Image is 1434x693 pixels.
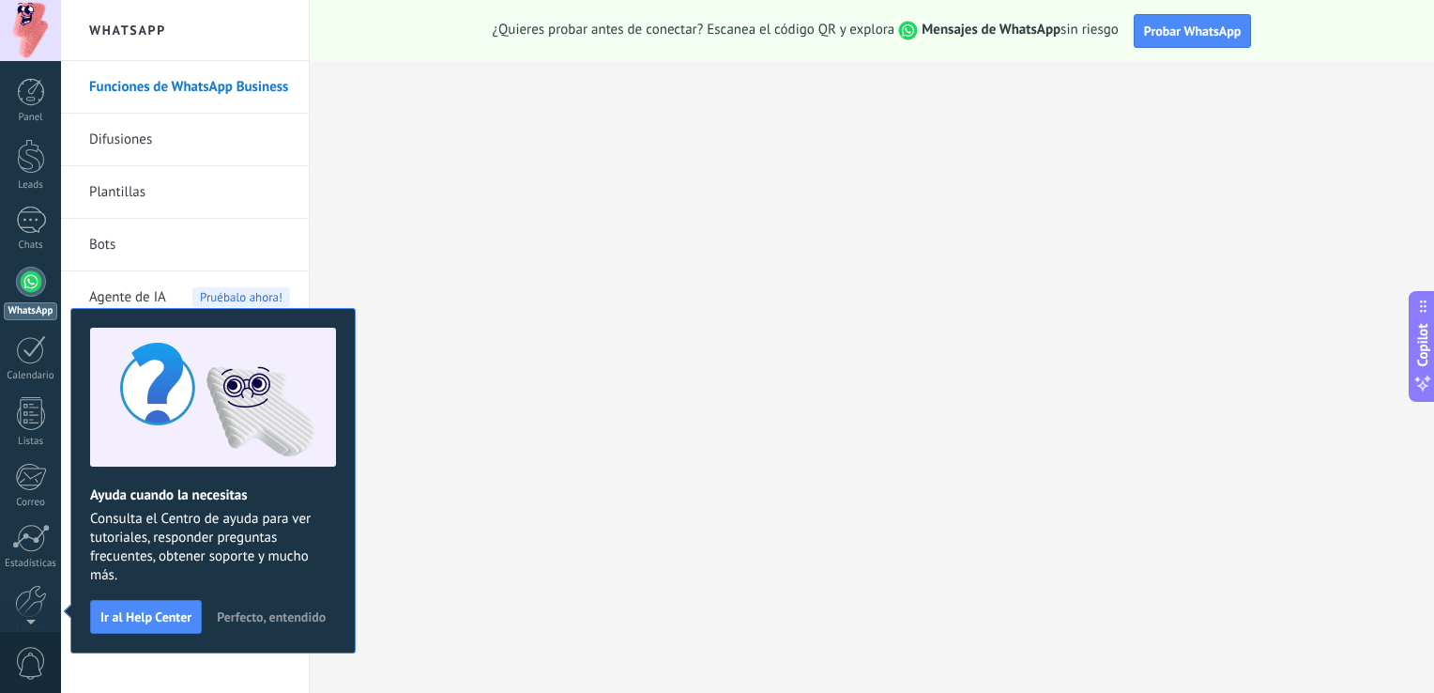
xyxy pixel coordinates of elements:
[4,302,57,320] div: WhatsApp
[208,603,334,631] button: Perfecto, entendido
[1144,23,1242,39] span: Probar WhatsApp
[89,219,290,271] a: Bots
[90,510,336,585] span: Consulta el Centro de ayuda para ver tutoriales, responder preguntas frecuentes, obtener soporte ...
[89,271,290,324] a: Agente de IAPruébalo ahora!
[1134,14,1252,48] button: Probar WhatsApp
[4,370,58,382] div: Calendario
[61,219,309,271] li: Bots
[4,497,58,509] div: Correo
[89,61,290,114] a: Funciones de WhatsApp Business
[61,114,309,166] li: Difusiones
[90,486,336,504] h2: Ayuda cuando la necesitas
[4,179,58,192] div: Leads
[217,610,326,624] span: Perfecto, entendido
[100,610,191,624] span: Ir al Help Center
[1413,324,1432,367] span: Copilot
[4,239,58,252] div: Chats
[61,166,309,219] li: Plantillas
[4,558,58,570] div: Estadísticas
[61,271,309,323] li: Agente de IA
[61,61,309,114] li: Funciones de WhatsApp Business
[192,287,290,307] span: Pruébalo ahora!
[922,21,1060,38] strong: Mensajes de WhatsApp
[89,271,166,324] span: Agente de IA
[90,600,202,634] button: Ir al Help Center
[89,114,290,166] a: Difusiones
[493,21,1119,40] span: ¿Quieres probar antes de conectar? Escanea el código QR y explora sin riesgo
[89,166,290,219] a: Plantillas
[4,436,58,448] div: Listas
[4,112,58,124] div: Panel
